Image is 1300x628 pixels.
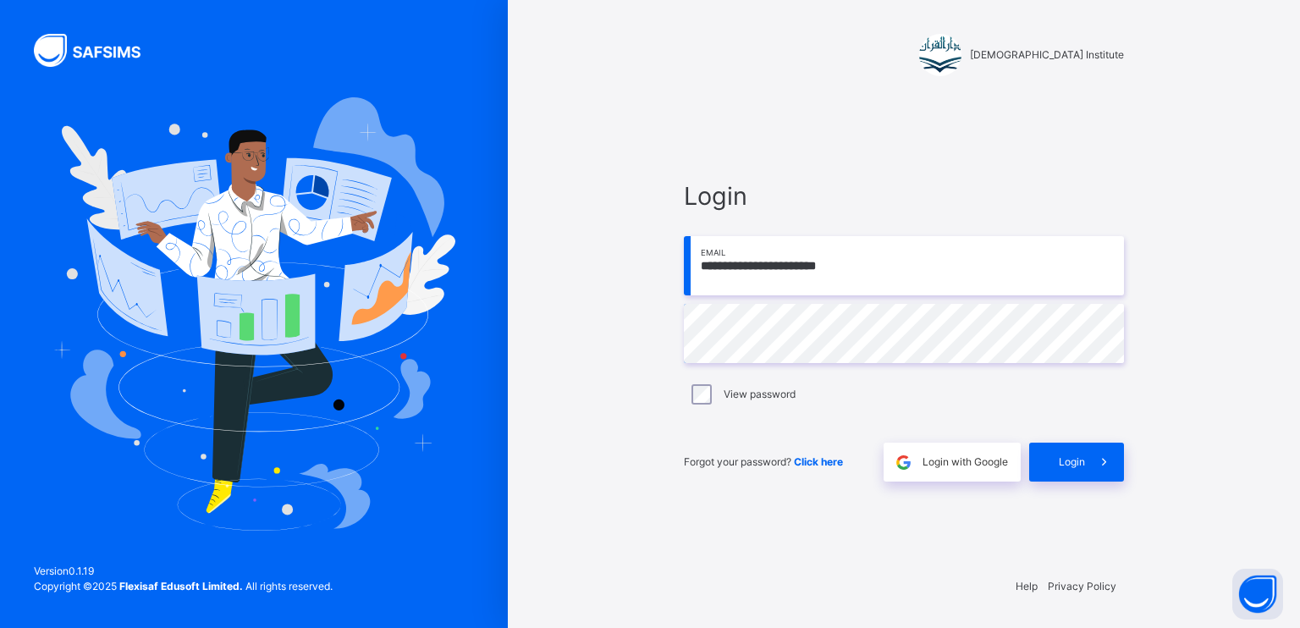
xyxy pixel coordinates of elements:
a: Help [1016,580,1038,592]
label: View password [724,387,796,402]
span: Version 0.1.19 [34,564,333,579]
span: Login [684,178,1124,214]
a: Privacy Policy [1048,580,1116,592]
strong: Flexisaf Edusoft Limited. [119,580,243,592]
span: Copyright © 2025 All rights reserved. [34,580,333,592]
img: Hero Image [52,97,455,531]
button: Open asap [1232,569,1283,620]
span: [DEMOGRAPHIC_DATA] Institute [970,47,1124,63]
img: SAFSIMS Logo [34,34,161,67]
span: Login with Google [923,454,1008,470]
span: Forgot your password? [684,455,843,468]
img: google.396cfc9801f0270233282035f929180a.svg [894,453,913,472]
a: Click here [794,455,843,468]
span: Login [1059,454,1085,470]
